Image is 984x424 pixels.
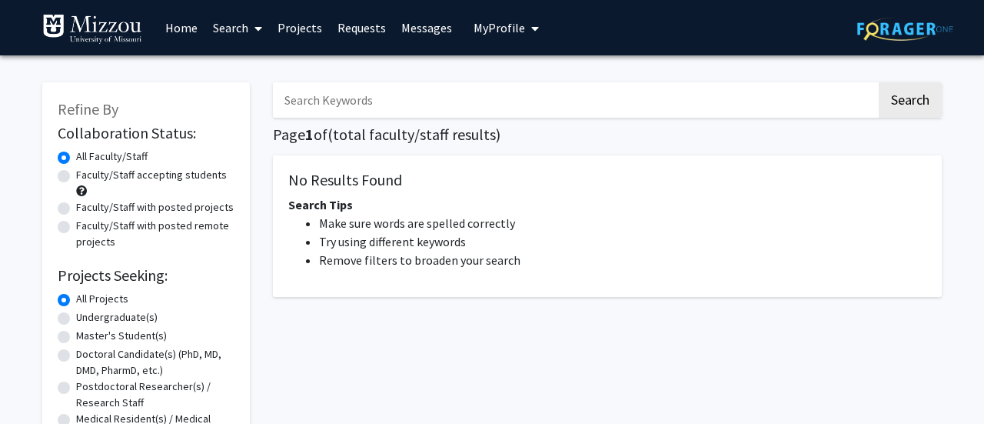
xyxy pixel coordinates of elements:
img: University of Missouri Logo [42,14,142,45]
label: Undergraduate(s) [76,309,158,326]
a: Projects [270,1,330,55]
h2: Collaboration Status: [58,124,234,142]
h5: No Results Found [288,171,926,189]
h2: Projects Seeking: [58,266,234,285]
a: Requests [330,1,394,55]
a: Home [158,1,205,55]
span: 1 [305,125,314,144]
button: Search [879,82,942,118]
input: Search Keywords [273,82,876,118]
li: Remove filters to broaden your search [319,251,926,269]
span: My Profile [474,20,525,35]
a: Search [205,1,270,55]
li: Try using different keywords [319,232,926,251]
label: All Projects [76,291,128,307]
span: Search Tips [288,197,353,212]
label: Faculty/Staff accepting students [76,167,227,183]
label: Faculty/Staff with posted projects [76,199,234,215]
label: All Faculty/Staff [76,149,148,165]
label: Doctoral Candidate(s) (PhD, MD, DMD, PharmD, etc.) [76,346,234,379]
h1: Page of ( total faculty/staff results) [273,125,942,144]
a: Messages [394,1,460,55]
li: Make sure words are spelled correctly [319,214,926,232]
nav: Page navigation [273,312,942,348]
label: Postdoctoral Researcher(s) / Research Staff [76,379,234,411]
label: Master's Student(s) [76,328,167,344]
span: Refine By [58,99,118,119]
label: Faculty/Staff with posted remote projects [76,218,234,250]
img: ForagerOne Logo [857,17,953,41]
